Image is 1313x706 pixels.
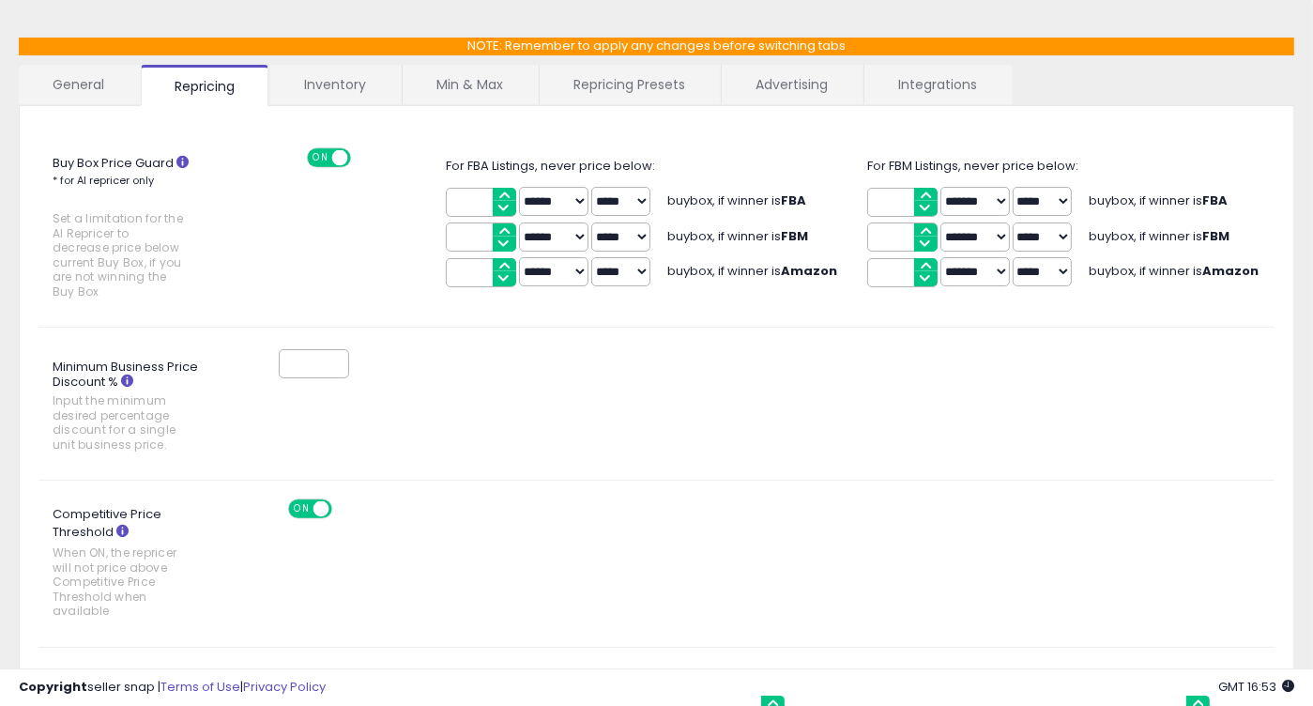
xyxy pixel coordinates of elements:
[867,666,930,683] span: FBM Listing
[270,65,400,104] a: Inventory
[540,65,719,104] a: Repricing Presets
[38,499,221,627] label: Competitive Price Threshold
[781,262,837,280] b: Amazon
[667,227,808,245] span: buybox, if winner is
[403,65,537,104] a: Min & Max
[1202,192,1228,209] b: FBA
[141,65,268,106] a: Repricing
[19,679,326,697] div: seller snap | |
[53,393,184,452] span: Input the minimum desired percentage discount for a single unit business price.
[1089,262,1259,280] span: buybox, if winner is
[243,678,326,696] a: Privacy Policy
[38,353,221,461] label: Minimum Business Price Discount %
[19,678,87,696] strong: Copyright
[722,65,862,104] a: Advertising
[867,157,1078,175] span: For FBM Listings, never price below:
[864,65,1011,104] a: Integrations
[1218,678,1294,696] span: 2025-08-15 16:53 GMT
[19,38,1294,55] p: NOTE: Remember to apply any changes before switching tabs
[1089,192,1228,209] span: buybox, if winner is
[53,211,184,299] span: Set a limitation for the AI Repricer to decrease price below current Buy Box, if you are not winn...
[1202,227,1229,245] b: FBM
[19,65,139,104] a: General
[667,262,837,280] span: buybox, if winner is
[781,227,808,245] b: FBM
[446,666,507,683] span: FBA Listing
[309,149,332,165] span: ON
[53,173,154,188] small: * for AI repricer only
[290,501,313,517] span: ON
[446,157,655,175] span: For FBA Listings, never price below:
[329,501,359,517] span: OFF
[781,192,806,209] b: FBA
[160,678,240,696] a: Terms of Use
[347,149,377,165] span: OFF
[1202,262,1259,280] b: Amazon
[38,148,221,309] label: Buy Box Price Guard
[53,545,184,618] span: When ON, the repricer will not price above Competitive Price Threshold when available
[1089,227,1229,245] span: buybox, if winner is
[667,192,806,209] span: buybox, if winner is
